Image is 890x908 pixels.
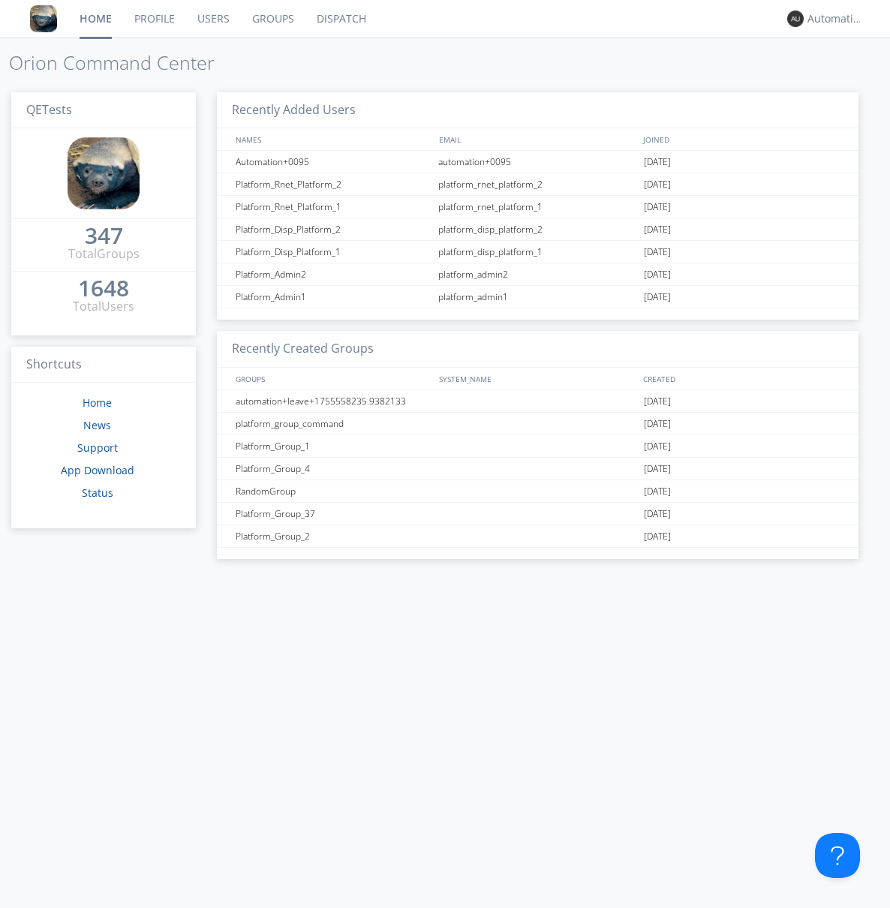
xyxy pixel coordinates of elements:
div: platform_rnet_platform_1 [434,196,640,218]
div: NAMES [232,128,432,150]
div: platform_admin2 [434,263,640,285]
img: 8ff700cf5bab4eb8a436322861af2272 [30,5,57,32]
div: automation+leave+1755558235.9382133 [232,390,434,412]
h3: Recently Created Groups [217,331,858,368]
h1: Orion Command Center [9,53,890,74]
div: automation+0095 [434,151,640,173]
a: Platform_Group_1[DATE] [217,435,858,458]
span: [DATE] [644,241,671,263]
span: [DATE] [644,525,671,548]
div: Platform_Admin1 [232,286,434,308]
span: [DATE] [644,151,671,173]
div: 1648 [78,281,129,296]
a: automation+leave+1755558235.9382133[DATE] [217,390,858,413]
span: QETests [26,101,72,118]
a: News [83,418,111,432]
div: Platform_Group_37 [232,503,434,525]
h3: Recently Added Users [217,92,858,129]
div: Platform_Rnet_Platform_1 [232,196,434,218]
a: RandomGroup[DATE] [217,480,858,503]
div: platform_group_command [232,413,434,434]
a: platform_group_command[DATE] [217,413,858,435]
span: [DATE] [644,480,671,503]
span: [DATE] [644,458,671,480]
a: App Download [61,463,134,477]
div: platform_disp_platform_1 [434,241,640,263]
div: Platform_Rnet_Platform_2 [232,173,434,195]
a: Platform_Rnet_Platform_2platform_rnet_platform_2[DATE] [217,173,858,196]
div: Total Groups [68,245,140,263]
a: Home [83,395,112,410]
span: [DATE] [644,390,671,413]
span: [DATE] [644,503,671,525]
h3: Shortcuts [11,347,196,383]
div: EMAIL [435,128,639,150]
iframe: Toggle Customer Support [815,833,860,878]
a: Status [82,486,113,500]
div: RandomGroup [232,480,434,502]
div: Platform_Group_2 [232,525,434,547]
div: 347 [85,228,123,243]
div: platform_rnet_platform_2 [434,173,640,195]
div: GROUPS [232,368,432,389]
div: Platform_Disp_Platform_1 [232,241,434,263]
div: Platform_Admin2 [232,263,434,285]
a: Platform_Group_37[DATE] [217,503,858,525]
span: [DATE] [644,173,671,196]
a: 347 [85,228,123,245]
a: Platform_Rnet_Platform_1platform_rnet_platform_1[DATE] [217,196,858,218]
span: [DATE] [644,196,671,218]
div: Platform_Group_1 [232,435,434,457]
div: JOINED [639,128,844,150]
span: [DATE] [644,435,671,458]
img: 8ff700cf5bab4eb8a436322861af2272 [68,137,140,209]
div: Platform_Disp_Platform_2 [232,218,434,240]
div: Total Users [73,298,134,315]
div: platform_disp_platform_2 [434,218,640,240]
div: Automation+0004 [807,11,864,26]
div: Platform_Group_4 [232,458,434,480]
a: Platform_Admin1platform_admin1[DATE] [217,286,858,308]
a: Automation+0095automation+0095[DATE] [217,151,858,173]
a: 1648 [78,281,129,298]
a: Platform_Group_4[DATE] [217,458,858,480]
div: platform_admin1 [434,286,640,308]
span: [DATE] [644,286,671,308]
a: Platform_Disp_Platform_1platform_disp_platform_1[DATE] [217,241,858,263]
div: SYSTEM_NAME [435,368,639,389]
div: Automation+0095 [232,151,434,173]
span: [DATE] [644,413,671,435]
span: [DATE] [644,218,671,241]
div: CREATED [639,368,844,389]
span: [DATE] [644,263,671,286]
a: Platform_Disp_Platform_2platform_disp_platform_2[DATE] [217,218,858,241]
a: Platform_Admin2platform_admin2[DATE] [217,263,858,286]
a: Platform_Group_2[DATE] [217,525,858,548]
a: Support [77,440,118,455]
img: 373638.png [787,11,804,27]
